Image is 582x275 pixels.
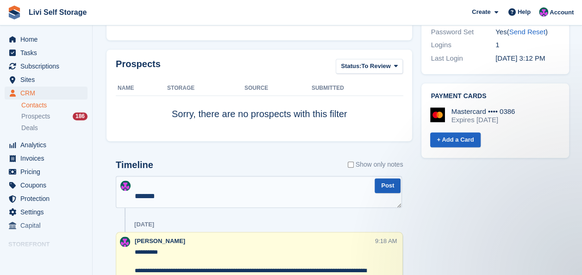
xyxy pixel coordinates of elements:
span: Deals [21,124,38,132]
a: Contacts [21,101,88,110]
div: Last Login [431,53,495,64]
a: + Add a Card [430,132,480,148]
div: [DATE] [134,221,154,228]
a: Livi Self Storage [25,5,90,20]
div: 9:18 AM [375,237,397,245]
img: Graham Cameron [120,181,131,191]
a: menu [5,46,88,59]
div: 1 [495,40,560,50]
a: menu [5,179,88,192]
a: menu [5,251,88,264]
button: Status: To Review [336,59,403,74]
a: menu [5,73,88,86]
div: Yes [495,27,560,37]
a: Send Reset [509,28,545,36]
th: Name [116,81,167,96]
div: Password Set [431,27,495,37]
span: To Review [361,62,390,71]
th: Storage [167,81,244,96]
span: [PERSON_NAME] [135,237,185,244]
a: menu [5,206,88,219]
a: Prospects 186 [21,112,88,121]
span: Prospects [21,112,50,121]
span: Account [550,8,574,17]
time: 2025-03-31 14:12:20 UTC [495,54,545,62]
button: Post [375,178,401,194]
img: Mastercard Logo [430,107,445,122]
span: Help [518,7,531,17]
span: Subscriptions [20,60,76,73]
img: stora-icon-8386f47178a22dfd0bd8f6a31ec36ba5ce8667c1dd55bd0f319d3a0aa187defe.svg [7,6,21,19]
span: ( ) [507,28,547,36]
input: Show only notes [348,160,354,169]
span: Protection [20,192,76,205]
a: menu [5,87,88,100]
span: Status: [341,62,361,71]
span: Tasks [20,46,76,59]
h2: Timeline [116,160,153,170]
span: Home [20,33,76,46]
span: CRM [20,87,76,100]
span: Coupons [20,179,76,192]
span: Online Store [20,251,76,264]
a: menu [5,192,88,205]
span: Create [472,7,490,17]
div: Mastercard •••• 0386 [451,107,515,116]
span: Settings [20,206,76,219]
span: Invoices [20,152,76,165]
a: Deals [21,123,88,133]
a: menu [5,33,88,46]
span: Storefront [8,240,92,249]
label: Show only notes [348,160,403,169]
a: menu [5,60,88,73]
div: Logins [431,40,495,50]
span: Sorry, there are no prospects with this filter [172,109,347,119]
span: Sites [20,73,76,86]
div: Expires [DATE] [451,116,515,124]
a: Preview store [76,252,88,263]
h2: Payment cards [431,93,560,100]
div: 186 [73,112,88,120]
img: Graham Cameron [120,237,130,247]
span: Capital [20,219,76,232]
th: Source [244,81,312,96]
h2: Prospects [116,59,161,76]
a: menu [5,138,88,151]
a: menu [5,165,88,178]
span: Analytics [20,138,76,151]
th: Submitted [312,81,403,96]
a: menu [5,152,88,165]
img: Graham Cameron [539,7,548,17]
a: menu [5,219,88,232]
span: Pricing [20,165,76,178]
